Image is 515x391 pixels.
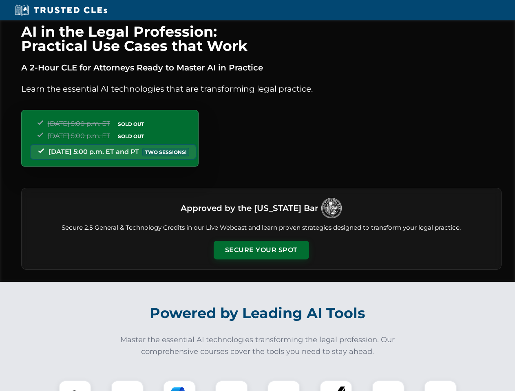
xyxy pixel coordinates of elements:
span: SOLD OUT [115,120,147,128]
p: Master the essential AI technologies transforming the legal profession. Our comprehensive courses... [115,334,400,358]
img: Logo [321,198,342,218]
p: A 2-Hour CLE for Attorneys Ready to Master AI in Practice [21,61,502,74]
span: [DATE] 5:00 p.m. ET [48,120,110,127]
h3: Approved by the [US_STATE] Bar [181,201,318,215]
h1: AI in the Legal Profession: Practical Use Cases that Work [21,24,502,53]
p: Secure 2.5 General & Technology Credits in our Live Webcast and learn proven strategies designed ... [31,223,491,233]
p: Learn the essential AI technologies that are transforming legal practice. [21,82,502,95]
button: Secure Your Spot [214,241,309,259]
span: [DATE] 5:00 p.m. ET [48,132,110,140]
img: Trusted CLEs [12,4,110,16]
span: SOLD OUT [115,132,147,141]
h2: Powered by Leading AI Tools [32,299,484,327]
